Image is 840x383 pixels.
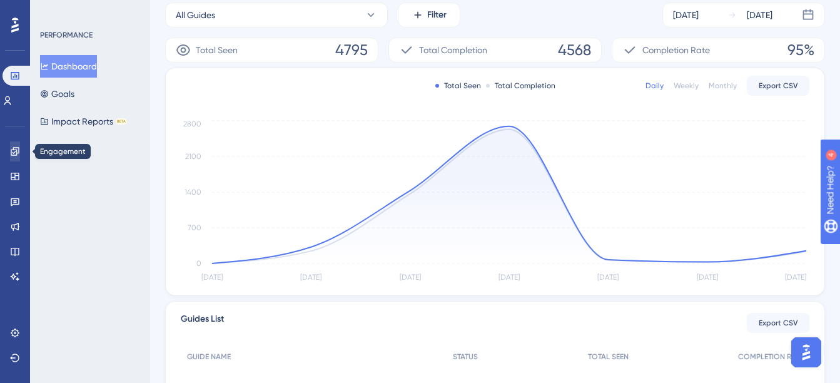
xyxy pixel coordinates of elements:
[787,334,825,371] iframe: UserGuiding AI Assistant Launcher
[645,81,664,91] div: Daily
[185,152,201,161] tspan: 2100
[747,313,809,333] button: Export CSV
[196,43,238,58] span: Total Seen
[183,120,201,128] tspan: 2800
[435,81,481,91] div: Total Seen
[558,40,591,60] span: 4568
[597,273,619,282] tspan: [DATE]
[181,312,224,334] span: Guides List
[673,8,699,23] div: [DATE]
[188,223,201,232] tspan: 700
[709,81,737,91] div: Monthly
[674,81,699,91] div: Weekly
[747,8,772,23] div: [DATE]
[40,30,93,40] div: PERFORMANCE
[187,352,231,362] span: GUIDE NAME
[196,259,201,268] tspan: 0
[29,3,78,18] span: Need Help?
[787,40,814,60] span: 95%
[759,318,798,328] span: Export CSV
[335,40,368,60] span: 4795
[185,188,201,197] tspan: 1400
[87,6,91,16] div: 4
[400,273,421,282] tspan: [DATE]
[642,43,710,58] span: Completion Rate
[176,8,215,23] span: All Guides
[398,3,460,28] button: Filter
[453,352,478,362] span: STATUS
[759,81,798,91] span: Export CSV
[738,352,803,362] span: COMPLETION RATE
[165,3,388,28] button: All Guides
[300,273,321,282] tspan: [DATE]
[40,83,74,105] button: Goals
[116,118,127,125] div: BETA
[785,273,806,282] tspan: [DATE]
[40,55,97,78] button: Dashboard
[498,273,520,282] tspan: [DATE]
[40,110,127,133] button: Impact ReportsBETA
[588,352,629,362] span: TOTAL SEEN
[486,81,555,91] div: Total Completion
[747,76,809,96] button: Export CSV
[201,273,223,282] tspan: [DATE]
[419,43,487,58] span: Total Completion
[697,273,718,282] tspan: [DATE]
[427,8,447,23] span: Filter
